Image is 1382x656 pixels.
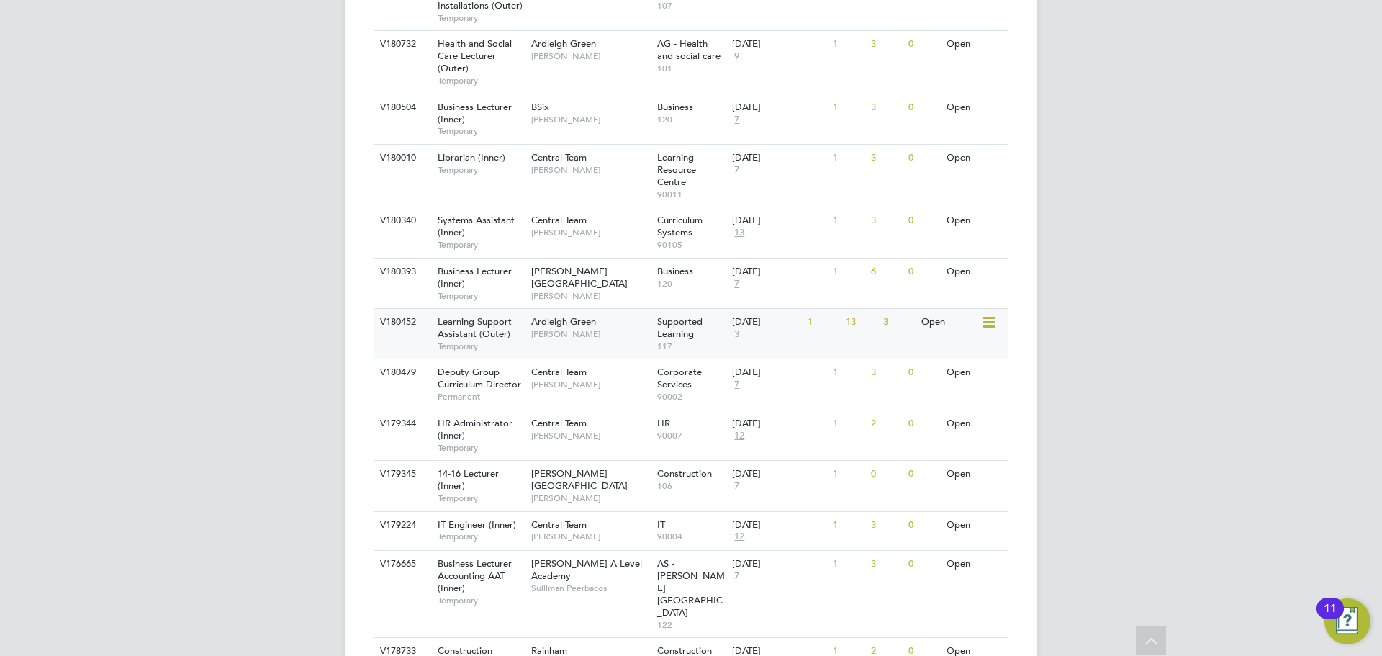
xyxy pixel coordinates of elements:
[732,558,826,570] div: [DATE]
[905,359,942,386] div: 0
[657,480,726,492] span: 106
[531,583,650,594] span: Sulliman Peerbacos
[657,341,726,352] span: 117
[531,290,650,302] span: [PERSON_NAME]
[867,207,905,234] div: 3
[804,309,841,336] div: 1
[531,467,628,492] span: [PERSON_NAME][GEOGRAPHIC_DATA]
[732,531,746,543] span: 12
[943,551,1006,578] div: Open
[531,366,587,378] span: Central Team
[657,214,703,238] span: Curriculum Systems
[438,391,524,403] span: Permanent
[438,164,524,176] span: Temporary
[867,94,905,121] div: 3
[905,512,942,539] div: 0
[438,557,512,594] span: Business Lecturer Accounting AAT (Inner)
[531,101,549,113] span: BSix
[438,341,524,352] span: Temporary
[531,531,650,542] span: [PERSON_NAME]
[438,101,512,125] span: Business Lecturer (Inner)
[657,430,726,441] span: 90007
[732,114,741,126] span: 7
[657,37,721,62] span: AG - Health and social care
[376,359,427,386] div: V180479
[829,145,867,171] div: 1
[657,278,726,289] span: 120
[531,328,650,340] span: [PERSON_NAME]
[438,417,512,441] span: HR Administrator (Inner)
[657,151,696,188] span: Learning Resource Centre
[438,265,512,289] span: Business Lecturer (Inner)
[531,227,650,238] span: [PERSON_NAME]
[732,480,741,493] span: 7
[657,239,726,251] span: 90105
[657,366,702,390] span: Corporate Services
[867,512,905,539] div: 3
[732,266,826,278] div: [DATE]
[438,239,524,251] span: Temporary
[376,31,427,58] div: V180732
[867,145,905,171] div: 3
[376,309,427,336] div: V180452
[732,418,826,430] div: [DATE]
[905,461,942,487] div: 0
[880,309,917,336] div: 3
[438,151,505,163] span: Librarian (Inner)
[438,531,524,542] span: Temporary
[842,309,880,336] div: 13
[438,290,524,302] span: Temporary
[905,31,942,58] div: 0
[732,152,826,164] div: [DATE]
[867,359,905,386] div: 3
[438,75,524,86] span: Temporary
[732,367,826,379] div: [DATE]
[438,518,516,531] span: IT Engineer (Inner)
[657,315,703,340] span: Supported Learning
[829,31,867,58] div: 1
[657,63,726,74] span: 101
[657,557,725,619] span: AS - [PERSON_NAME][GEOGRAPHIC_DATA]
[438,125,524,137] span: Temporary
[905,94,942,121] div: 0
[732,468,826,480] div: [DATE]
[376,94,427,121] div: V180504
[531,37,596,50] span: Ardleigh Green
[943,461,1006,487] div: Open
[438,12,524,24] span: Temporary
[376,551,427,578] div: V176665
[829,259,867,285] div: 1
[867,551,905,578] div: 3
[905,259,942,285] div: 0
[657,518,665,531] span: IT
[943,512,1006,539] div: Open
[829,410,867,437] div: 1
[438,493,524,504] span: Temporary
[657,467,712,480] span: Construction
[531,265,628,289] span: [PERSON_NAME][GEOGRAPHIC_DATA]
[943,145,1006,171] div: Open
[376,461,427,487] div: V179345
[1324,598,1370,644] button: Open Resource Center, 11 new notifications
[438,37,512,74] span: Health and Social Care Lecturer (Outer)
[732,278,741,290] span: 7
[943,94,1006,121] div: Open
[1324,608,1337,627] div: 11
[905,551,942,578] div: 0
[531,430,650,441] span: [PERSON_NAME]
[657,619,726,631] span: 122
[531,379,650,390] span: [PERSON_NAME]
[905,145,942,171] div: 0
[732,570,741,583] span: 7
[376,410,427,437] div: V179344
[732,316,800,328] div: [DATE]
[657,265,693,277] span: Business
[943,259,1006,285] div: Open
[732,227,746,239] span: 13
[829,207,867,234] div: 1
[376,512,427,539] div: V179224
[438,442,524,454] span: Temporary
[732,379,741,391] span: 7
[829,461,867,487] div: 1
[438,595,524,606] span: Temporary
